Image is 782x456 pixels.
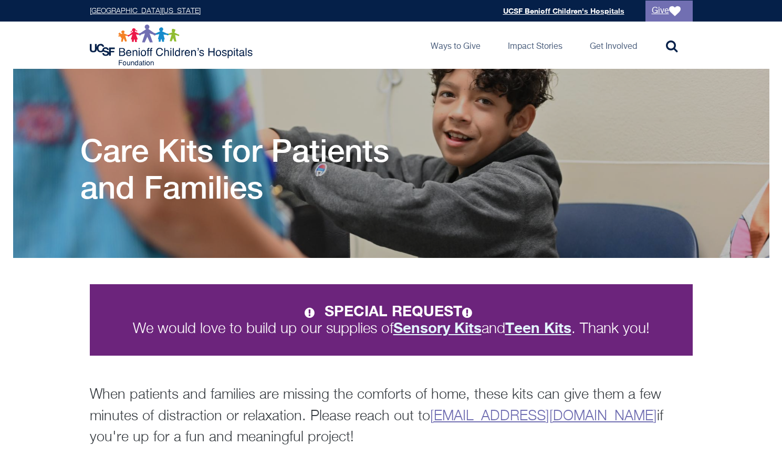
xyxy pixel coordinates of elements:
[393,319,482,336] strong: Sensory Kits
[90,385,693,449] p: When patients and families are missing the comforts of home, these kits can give them a few minut...
[90,7,201,15] a: [GEOGRAPHIC_DATA][US_STATE]
[499,22,571,69] a: Impact Stories
[90,24,255,66] img: Logo for UCSF Benioff Children's Hospitals Foundation
[109,303,674,337] p: We would love to build up our supplies of and . Thank you!
[645,1,693,22] a: Give
[430,409,657,423] a: [EMAIL_ADDRESS][DOMAIN_NAME]
[393,322,482,336] a: Sensory Kits
[503,6,624,15] a: UCSF Benioff Children's Hospitals
[325,302,478,319] strong: SPECIAL REQUEST
[80,132,437,205] h1: Care Kits for Patients and Families
[581,22,645,69] a: Get Involved
[422,22,489,69] a: Ways to Give
[505,319,571,336] strong: Teen Kits
[505,322,571,336] a: Teen Kits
